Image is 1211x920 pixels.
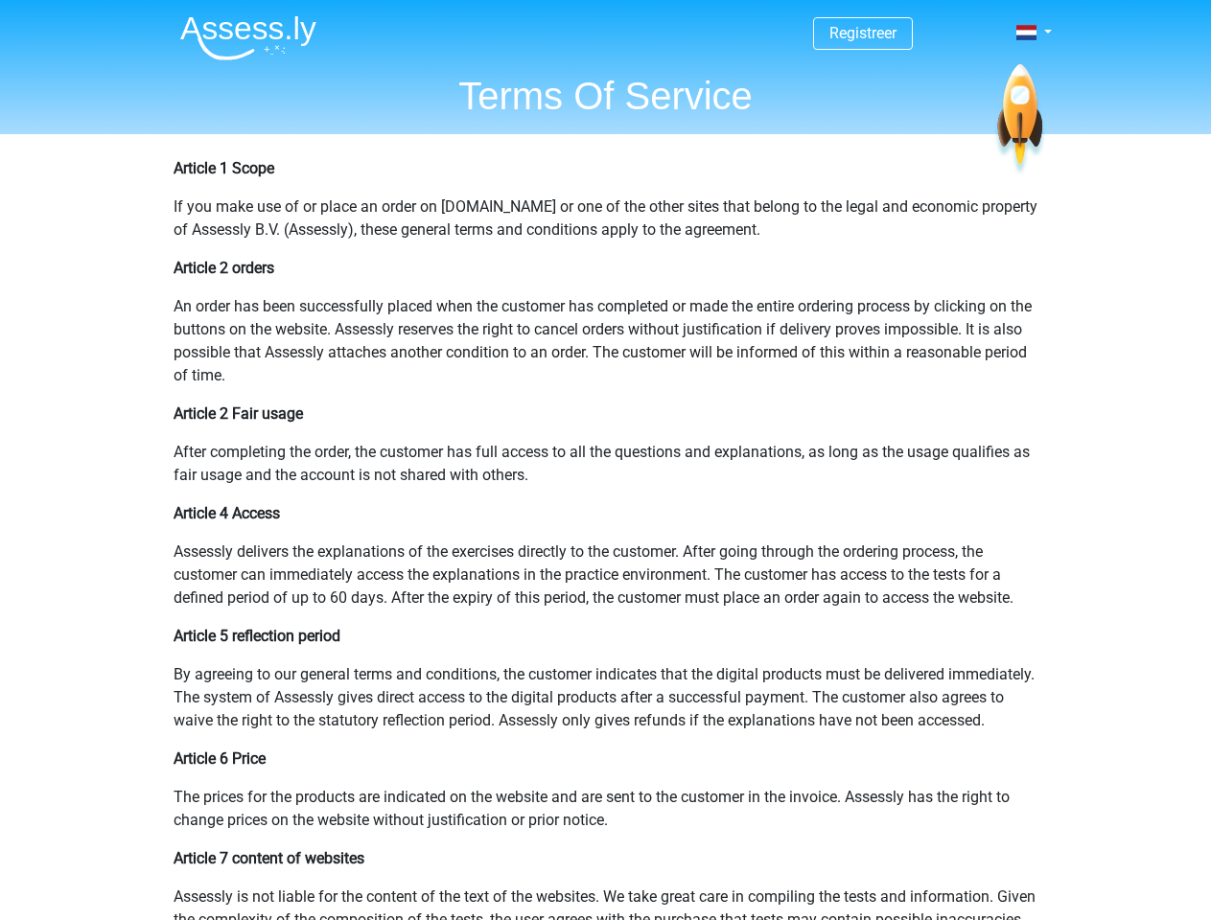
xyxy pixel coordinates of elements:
p: An order has been successfully placed when the customer has completed or made the entire ordering... [174,295,1038,387]
a: Registreer [829,24,897,42]
b: Article 5 reflection period [174,627,340,645]
img: Assessly [180,15,316,60]
h1: Terms Of Service [165,73,1047,119]
b: Article 7 content of websites [174,849,364,867]
b: Article 1 Scope [174,159,274,177]
img: spaceship.7d73109d6933.svg [993,64,1046,176]
b: Article 6 Price [174,749,266,768]
p: By agreeing to our general terms and conditions, the customer indicates that the digital products... [174,663,1038,732]
b: Article 4 Access [174,504,280,522]
p: If you make use of or place an order on [DOMAIN_NAME] or one of the other sites that belong to th... [174,195,1038,241]
p: Assessly delivers the explanations of the exercises directly to the customer. After going through... [174,540,1038,609]
p: After completing the order, the customer has full access to all the questions and explanations, a... [174,441,1038,487]
b: Article 2 orders [174,259,274,277]
b: Article 2 Fair usage [174,404,303,423]
p: The prices for the products are indicated on the website and are sent to the customer in the invo... [174,786,1038,832]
